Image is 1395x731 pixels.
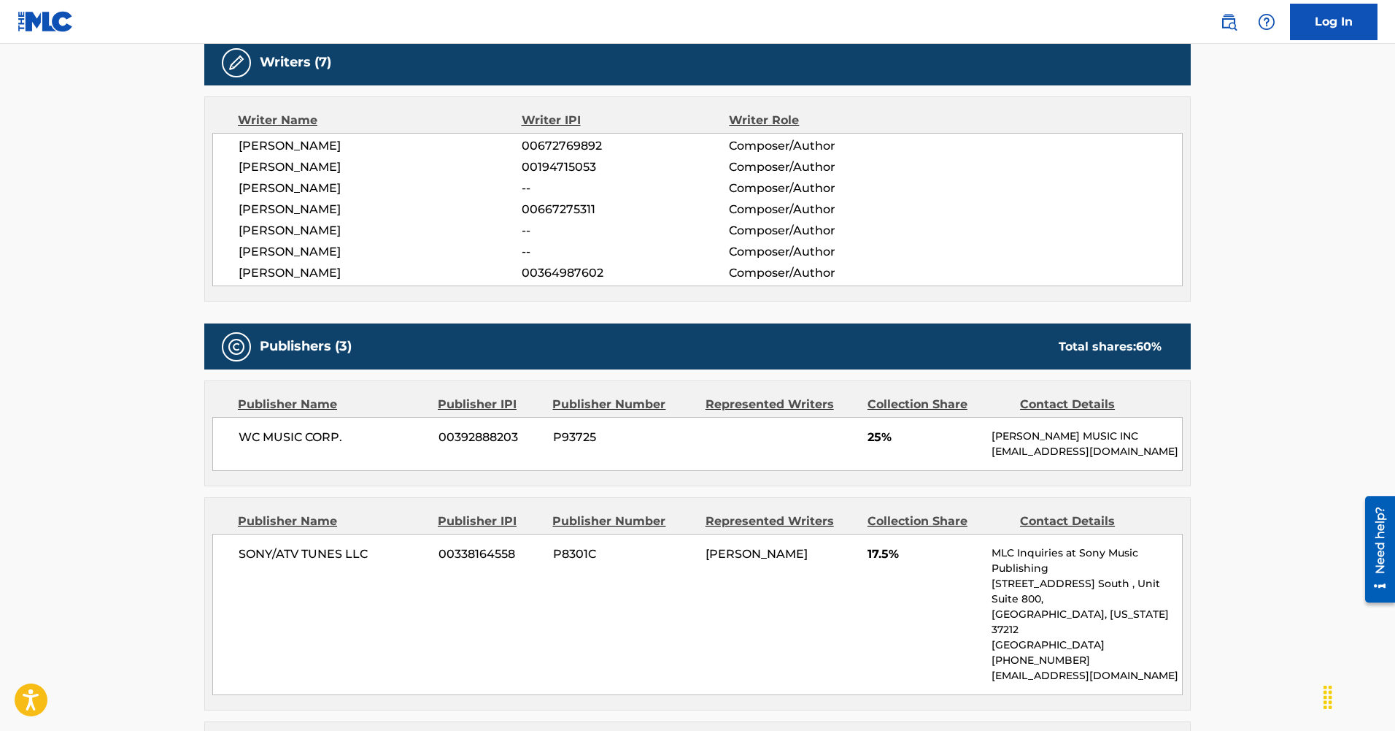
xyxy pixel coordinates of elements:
a: Log In [1290,4,1377,40]
div: Writer Name [238,112,522,129]
span: [PERSON_NAME] [239,264,522,282]
span: 00392888203 [438,429,542,446]
span: P93725 [553,429,695,446]
p: [GEOGRAPHIC_DATA] [992,638,1182,653]
img: search [1220,13,1237,31]
p: [GEOGRAPHIC_DATA], [US_STATE] 37212 [992,607,1182,638]
span: [PERSON_NAME] [239,137,522,155]
span: Composer/Author [729,137,918,155]
p: [PERSON_NAME] MUSIC INC [992,429,1182,444]
iframe: Resource Center [1354,490,1395,608]
div: Writer Role [729,112,918,129]
div: Publisher IPI [438,396,541,413]
a: Public Search [1214,7,1243,37]
span: [PERSON_NAME] [239,158,522,176]
span: WC MUSIC CORP. [239,429,428,446]
div: Represented Writers [706,396,857,413]
span: Composer/Author [729,180,918,197]
div: Publisher IPI [438,513,541,530]
span: -- [522,180,729,197]
span: Composer/Author [729,243,918,261]
span: [PERSON_NAME] [239,180,522,197]
img: help [1258,13,1275,31]
span: [PERSON_NAME] [239,222,522,240]
span: 00338164558 [438,546,542,563]
span: 25% [867,429,981,446]
div: Drag [1316,675,1340,719]
span: -- [522,222,729,240]
p: MLC Inquiries at Sony Music Publishing [992,546,1182,576]
h5: Publishers (3) [260,338,352,355]
img: Writers [228,54,245,72]
img: Publishers [228,338,245,356]
span: [PERSON_NAME] [239,243,522,261]
span: 60 % [1136,340,1162,353]
p: [EMAIL_ADDRESS][DOMAIN_NAME] [992,444,1182,459]
img: MLC Logo [18,11,74,32]
span: [PERSON_NAME] [239,201,522,218]
span: Composer/Author [729,158,918,176]
span: [PERSON_NAME] [706,547,808,561]
div: Collection Share [867,513,1009,530]
span: 00364987602 [522,264,729,282]
div: Publisher Number [552,396,694,413]
p: [PHONE_NUMBER] [992,653,1182,668]
div: Represented Writers [706,513,857,530]
iframe: Chat Widget [1322,661,1395,731]
div: Publisher Number [552,513,694,530]
span: Composer/Author [729,264,918,282]
div: Contact Details [1020,513,1162,530]
p: [EMAIL_ADDRESS][DOMAIN_NAME] [992,668,1182,684]
span: -- [522,243,729,261]
div: Contact Details [1020,396,1162,413]
div: Collection Share [867,396,1009,413]
span: 00672769892 [522,137,729,155]
div: Total shares: [1059,338,1162,356]
span: 00194715053 [522,158,729,176]
div: Publisher Name [238,396,427,413]
div: Help [1252,7,1281,37]
h5: Writers (7) [260,54,331,71]
span: P8301C [553,546,695,563]
span: 17.5% [867,546,981,563]
p: [STREET_ADDRESS] South , Unit Suite 800, [992,576,1182,607]
span: Composer/Author [729,222,918,240]
div: Publisher Name [238,513,427,530]
div: Writer IPI [522,112,730,129]
span: SONY/ATV TUNES LLC [239,546,428,563]
span: Composer/Author [729,201,918,218]
span: 00667275311 [522,201,729,218]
